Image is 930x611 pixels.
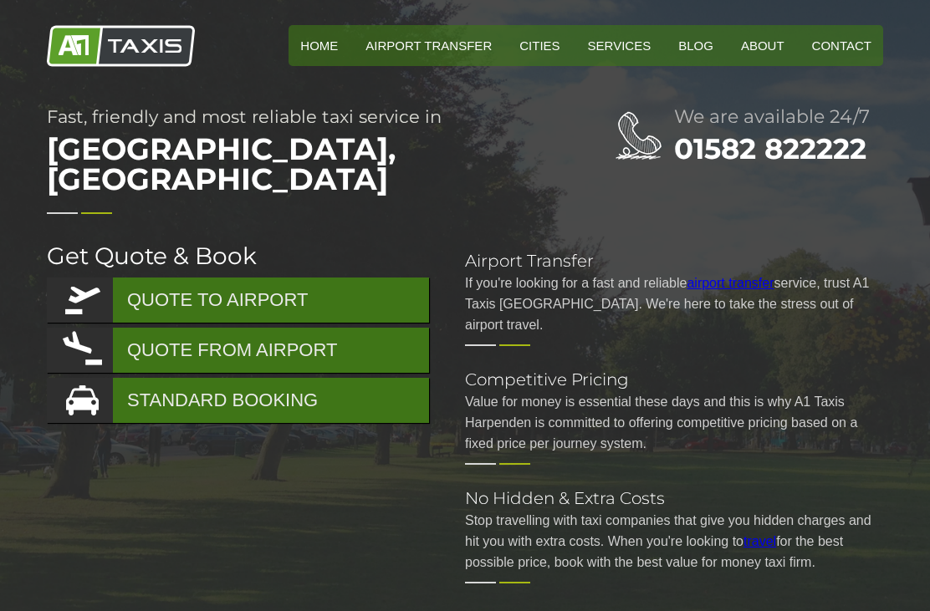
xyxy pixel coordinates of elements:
[47,125,549,202] span: [GEOGRAPHIC_DATA], [GEOGRAPHIC_DATA]
[47,108,549,202] h1: Fast, friendly and most reliable taxi service in
[47,25,195,67] img: A1 Taxis
[729,25,796,66] a: About
[674,131,866,166] a: 01582 822222
[47,378,429,423] a: STANDARD BOOKING
[465,510,883,573] p: Stop travelling with taxi companies that give you hidden charges and hit you with extra costs. Wh...
[47,328,429,373] a: QUOTE FROM AIRPORT
[465,252,883,269] h2: Airport Transfer
[743,534,776,548] a: travel
[800,25,883,66] a: Contact
[289,25,350,66] a: HOME
[354,25,503,66] a: Airport Transfer
[576,25,663,66] a: Services
[465,371,883,388] h2: Competitive Pricing
[465,391,883,454] p: Value for money is essential these days and this is why A1 Taxis Harpenden is committed to offeri...
[508,25,571,66] a: Cities
[47,244,432,267] h2: Get Quote & Book
[47,277,429,323] a: QUOTE TO AIRPORT
[687,276,774,290] a: airport transfer
[465,272,883,335] p: If you're looking for a fast and reliable service, trust A1 Taxis [GEOGRAPHIC_DATA]. We're here t...
[465,490,883,507] h2: No Hidden & Extra Costs
[667,25,725,66] a: Blog
[674,108,883,126] h2: We are available 24/7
